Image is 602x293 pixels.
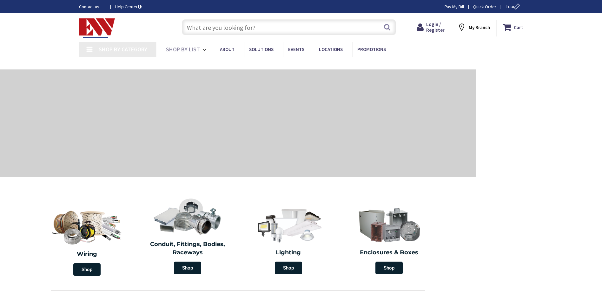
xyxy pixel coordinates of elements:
[182,19,396,35] input: What are you looking for?
[36,203,137,279] a: Wiring Shop
[240,203,337,277] a: Lighting Shop
[319,46,343,52] span: Locations
[457,22,490,33] div: My Branch
[40,250,134,258] h2: Wiring
[357,46,386,52] span: Promotions
[73,263,101,276] span: Shop
[139,195,237,277] a: Conduit, Fittings, Bodies, Raceways Shop
[166,46,200,53] span: Shop By List
[79,3,105,10] a: Contact us
[99,46,147,53] span: Shop By Category
[344,249,435,257] h2: Enclosures & Boxes
[174,262,201,274] span: Shop
[514,22,523,33] strong: Cart
[142,240,234,257] h2: Conduit, Fittings, Bodies, Raceways
[243,249,334,257] h2: Lighting
[341,203,438,277] a: Enclosures & Boxes Shop
[220,46,235,52] span: About
[445,3,464,10] a: Pay My Bill
[469,24,490,30] strong: My Branch
[506,3,522,10] span: Tour
[503,22,523,33] a: Cart
[249,46,274,52] span: Solutions
[375,262,403,274] span: Shop
[417,22,445,33] a: Login / Register
[115,3,142,10] a: Help Center
[288,46,304,52] span: Events
[275,262,302,274] span: Shop
[79,18,115,38] img: Electrical Wholesalers, Inc.
[426,21,445,33] span: Login / Register
[473,3,496,10] a: Quick Order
